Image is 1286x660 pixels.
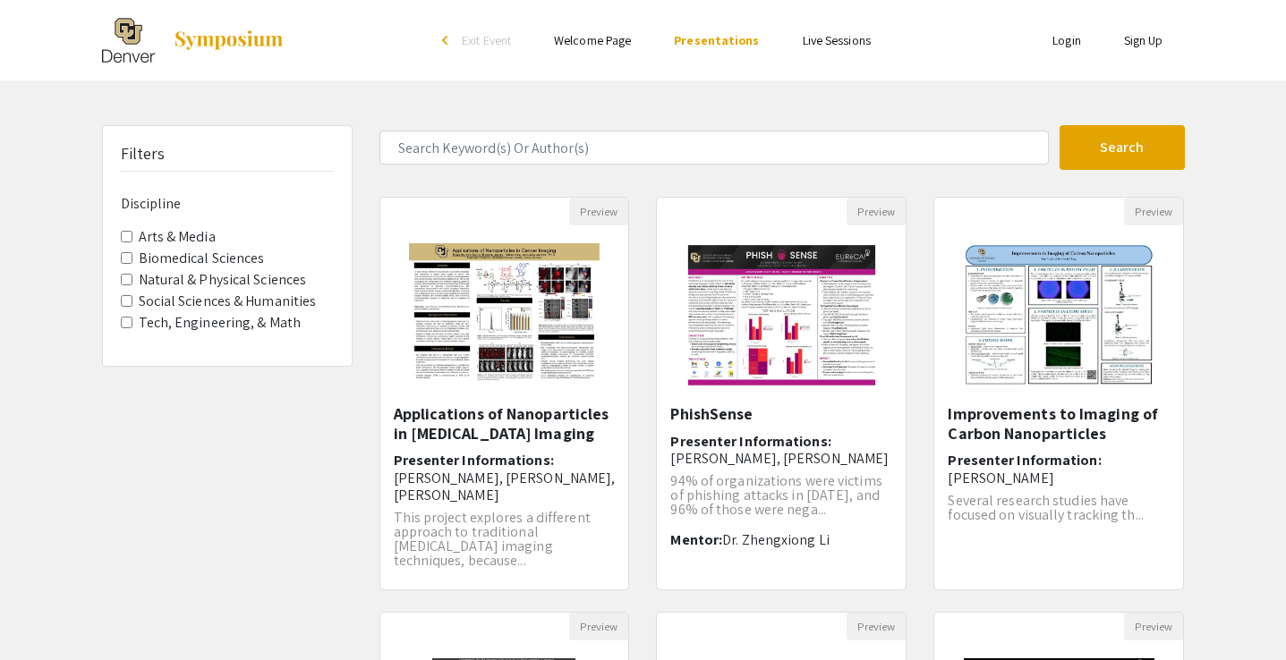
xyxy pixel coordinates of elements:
span: Exit Event [462,32,511,48]
label: Biomedical Sciences [139,248,265,269]
h5: Applications of Nanoparticles in [MEDICAL_DATA] Imaging [394,404,616,443]
span: 94% of organizations were victims of phishing attacks in [DATE], and 96% of those were nega... [670,471,881,519]
div: arrow_back_ios [442,35,453,46]
span: [PERSON_NAME], [PERSON_NAME], [PERSON_NAME] [394,469,616,504]
button: Preview [847,198,906,225]
h5: Improvements to Imaging of Carbon Nanoparticles [948,404,1170,443]
input: Search Keyword(s) Or Author(s) [379,131,1049,165]
button: Preview [1124,198,1183,225]
a: Welcome Page [554,32,631,48]
img: <p class="ql-align-center"><span style="color: black;">Improvements to Imaging of Carbon Nanopart... [946,225,1172,404]
a: Live Sessions [803,32,871,48]
h5: PhishSense [670,404,892,424]
span: This project explores a different approach to traditional [MEDICAL_DATA] imaging techniques, beca... [394,508,591,570]
iframe: Chat [13,580,76,647]
span: Mentor: [670,530,722,549]
img: <p>Applications of Nanoparticles in Cancer Imaging</p> [391,225,617,404]
span: Several research studies have focused on visually tracking th... [948,491,1143,524]
div: Open Presentation <p>Applications of Nanoparticles in Cancer Imaging</p> [379,197,630,590]
button: Preview [847,613,906,640]
a: Sign Up [1124,32,1163,48]
span: Dr. Zhengxiong Li [722,530,830,549]
label: Social Sciences & Humanities [139,291,317,312]
span: [PERSON_NAME] [948,469,1053,487]
label: Natural & Physical Sciences [139,269,307,291]
div: Open Presentation <p>PhishSense</p> [656,197,907,590]
img: <p>PhishSense</p> [669,225,895,404]
button: Preview [569,613,628,640]
a: Presentations [674,32,759,48]
label: Arts & Media [139,226,216,248]
h6: Presenter Informations: [394,452,616,503]
h6: Presenter Information: [948,452,1170,486]
h5: Filters [121,144,166,164]
button: Search [1060,125,1185,170]
a: The 2025 Research and Creative Activities Symposium (RaCAS) [102,18,285,63]
button: Preview [1124,613,1183,640]
label: Tech, Engineering, & Math [139,312,302,334]
h6: Discipline [121,195,334,212]
button: Preview [569,198,628,225]
div: Open Presentation <p class="ql-align-center"><span style="color: black;">Improvements to Imaging ... [933,197,1184,590]
img: Symposium by ForagerOne [173,30,285,51]
img: The 2025 Research and Creative Activities Symposium (RaCAS) [102,18,155,63]
span: [PERSON_NAME], [PERSON_NAME] [670,449,889,468]
a: Login [1052,32,1081,48]
h6: Presenter Informations: [670,433,892,467]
